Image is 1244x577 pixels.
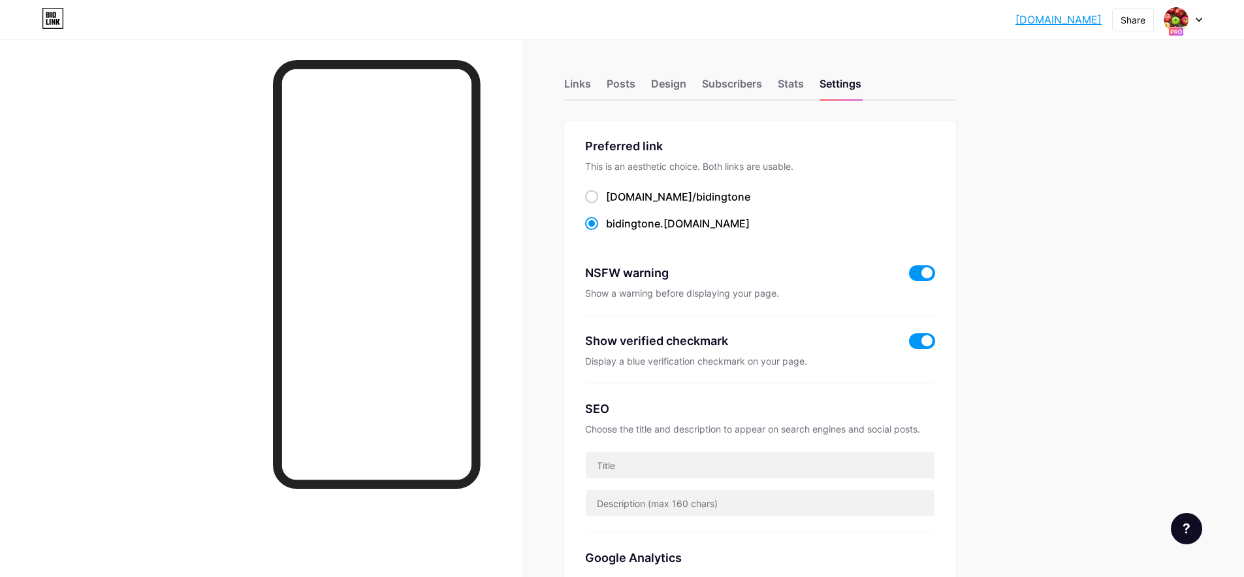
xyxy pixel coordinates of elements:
div: Display a blue verification checkmark on your page. [585,355,935,368]
div: Google Analytics [585,549,935,567]
input: Description (max 160 chars) [586,490,934,516]
div: .[DOMAIN_NAME] [606,216,750,231]
a: [DOMAIN_NAME] [1015,12,1102,27]
span: bidingtone [606,217,660,230]
div: Settings [820,76,861,99]
div: Posts [607,76,635,99]
div: Subscribers [702,76,762,99]
div: SEO [585,400,935,418]
div: [DOMAIN_NAME]/ [606,189,750,205]
img: bidingtone [1164,7,1188,32]
span: bidingtone [696,190,750,203]
div: Show verified checkmark [585,332,728,350]
div: Share [1121,13,1145,27]
div: Design [651,76,686,99]
div: Preferred link [585,137,935,155]
div: Show a warning before displaying your page. [585,287,935,300]
div: This is an aesthetic choice. Both links are usable. [585,160,935,173]
div: Links [564,76,591,99]
div: NSFW warning [585,264,890,282]
div: Stats [778,76,804,99]
input: Title [586,452,934,478]
div: Choose the title and description to appear on search engines and social posts. [585,423,935,436]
